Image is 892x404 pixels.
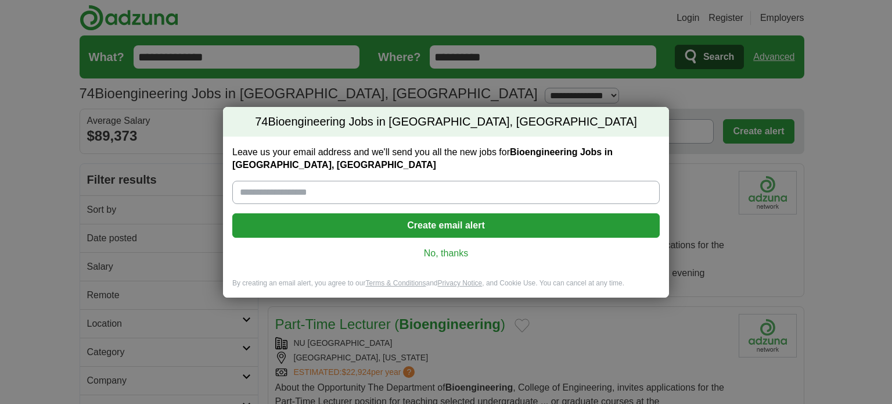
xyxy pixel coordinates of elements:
a: Privacy Notice [438,279,483,287]
a: Terms & Conditions [365,279,426,287]
div: By creating an email alert, you agree to our and , and Cookie Use. You can cancel at any time. [223,278,669,298]
label: Leave us your email address and we'll send you all the new jobs for [232,146,660,171]
a: No, thanks [242,247,650,260]
h2: Bioengineering Jobs in [GEOGRAPHIC_DATA], [GEOGRAPHIC_DATA] [223,107,669,137]
button: Create email alert [232,213,660,238]
span: 74 [255,114,268,130]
